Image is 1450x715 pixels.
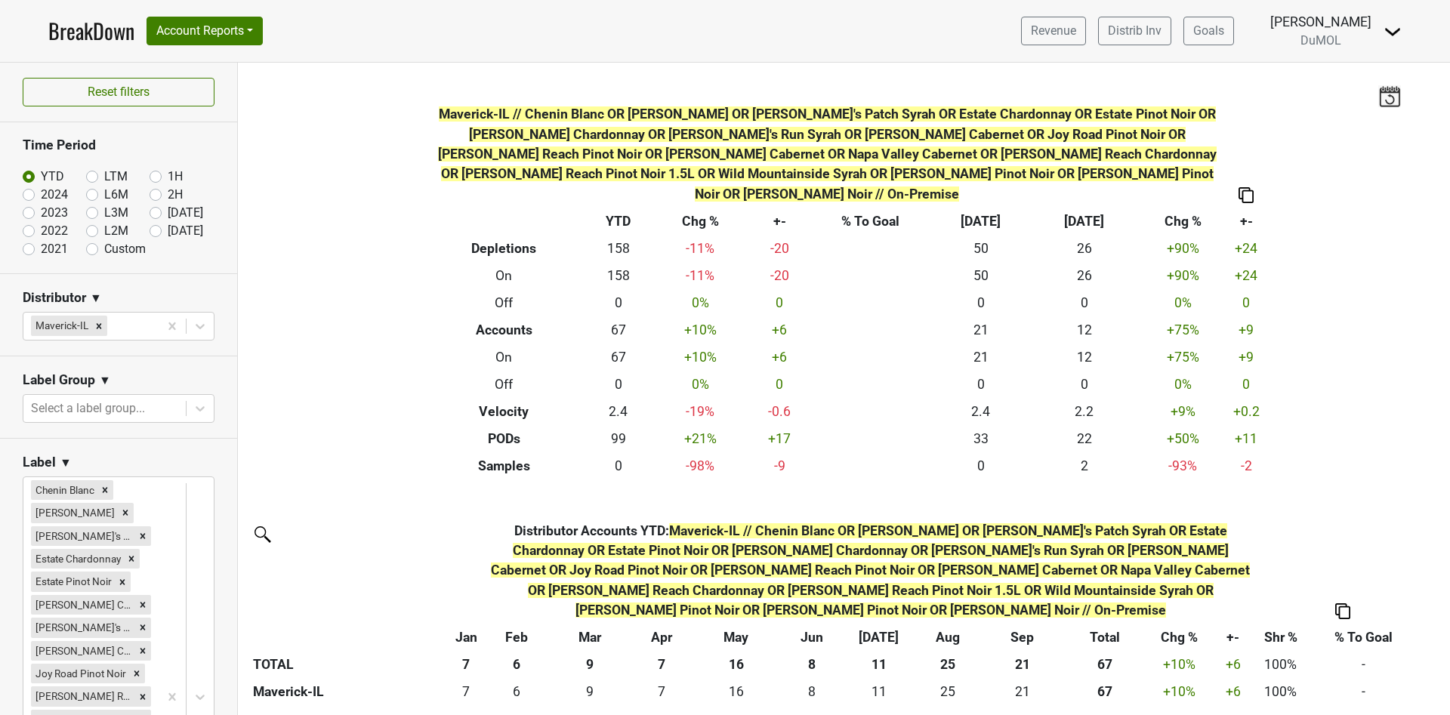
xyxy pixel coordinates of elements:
td: -11 % [654,235,747,262]
th: Jul: activate to sort column ascending [848,624,909,651]
td: +24 [1229,235,1263,262]
label: L6M [104,186,128,204]
th: On [425,262,584,289]
div: Chenin Blanc [31,480,97,500]
a: Distrib Inv [1098,17,1171,45]
th: 7 [627,651,696,678]
td: - [1302,651,1426,678]
th: 67 [1059,651,1151,678]
div: [PERSON_NAME]'s Run Syrah [31,618,134,637]
td: +90 % [1137,262,1229,289]
td: -19 % [654,398,747,425]
div: Remove Estate Pinot Noir [114,572,131,591]
th: 8 [776,651,847,678]
span: ▼ [60,454,72,472]
td: 0 [1229,289,1263,316]
th: Velocity [425,398,584,425]
th: 7 [451,651,482,678]
div: 7 [454,682,478,701]
h3: Time Period [23,137,214,153]
th: 6 [482,651,552,678]
div: 67 [1063,682,1147,701]
td: 33 [929,425,1032,452]
td: - [1302,678,1426,705]
td: +10 % [1151,678,1207,705]
th: Accounts [425,316,584,344]
label: Custom [104,240,146,258]
td: 0 [583,371,653,398]
label: 2H [168,186,183,204]
th: Maverick-IL [249,678,451,705]
th: Jun: activate to sort column ascending [776,624,847,651]
th: On [425,344,584,371]
label: 2022 [41,222,68,240]
img: last_updated_date [1378,85,1401,106]
td: 0 [929,452,1032,479]
a: BreakDown [48,15,134,47]
td: +9 [1229,316,1263,344]
img: Copy to clipboard [1335,603,1350,619]
div: Joy Road Pinot Noir [31,664,128,683]
th: 25 [909,651,986,678]
th: Samples [425,452,584,479]
td: +0.2 [1229,398,1263,425]
div: [PERSON_NAME] Chardonnay [31,595,134,615]
th: Off [425,289,584,316]
td: 12 [1032,316,1136,344]
td: +75 % [1137,316,1229,344]
td: 67 [583,316,653,344]
td: 50 [929,235,1032,262]
div: 6 [486,682,549,701]
label: LTM [104,168,128,186]
th: % To Goal: activate to sort column ascending [1302,624,1426,651]
th: Jan: activate to sort column ascending [451,624,482,651]
th: Chg % [654,208,747,235]
td: -20 [747,235,813,262]
td: +10 % [654,316,747,344]
img: Copy to clipboard [1239,187,1254,203]
td: +9 % [1137,398,1229,425]
th: May: activate to sort column ascending [696,624,776,651]
th: 11 [848,651,909,678]
td: +9 [1229,344,1263,371]
td: -20 [747,262,813,289]
td: 0 [929,289,1032,316]
div: [PERSON_NAME] Reach Pinot Noir [31,686,134,706]
td: +10 % [654,344,747,371]
td: 0 % [654,289,747,316]
span: ▼ [99,371,111,390]
div: +6 [1211,682,1256,701]
td: 2.4 [583,398,653,425]
td: 21 [929,316,1032,344]
img: filter [249,521,273,545]
div: Remove Chenin Blanc [97,480,113,500]
div: 16 [699,682,772,701]
th: [DATE] [929,208,1032,235]
div: Remove Eddie's Patch Syrah [134,526,151,546]
div: Remove Maverick-IL [91,316,107,335]
td: +6 [747,344,813,371]
th: Shr %: activate to sort column ascending [1260,624,1302,651]
th: Distributor Accounts YTD : [482,517,1260,624]
div: 21 [989,682,1056,701]
a: Goals [1183,17,1234,45]
div: Estate Pinot Noir [31,572,114,591]
td: 2.2 [1032,398,1136,425]
th: 16 [696,651,776,678]
th: TOTAL [249,651,451,678]
td: 0 [747,371,813,398]
th: Chg % [1137,208,1229,235]
td: 0 [747,289,813,316]
td: 0 [1229,371,1263,398]
div: 7 [631,682,692,701]
label: 2024 [41,186,68,204]
div: Estate Chardonnay [31,549,123,569]
th: +-: activate to sort column ascending [1207,624,1260,651]
td: 9 [552,678,628,705]
th: YTD [583,208,653,235]
td: 26 [1032,262,1136,289]
td: 99 [583,425,653,452]
span: DuMOL [1300,33,1341,48]
div: Remove Isobel Heintz Chardonnay [134,595,151,615]
td: 100% [1260,678,1302,705]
